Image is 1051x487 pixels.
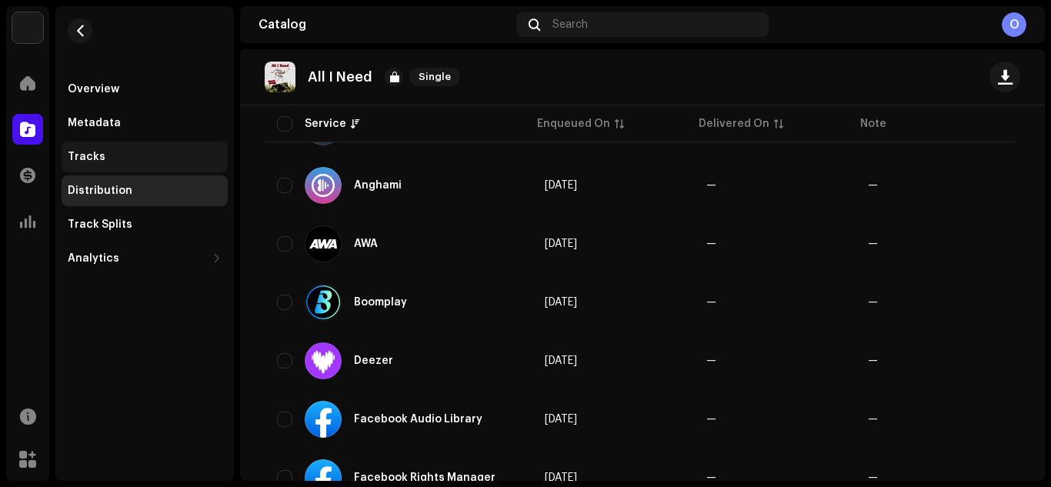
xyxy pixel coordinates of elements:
[354,355,393,366] div: Deezer
[868,355,878,366] re-a-table-badge: —
[552,18,588,31] span: Search
[868,297,878,308] re-a-table-badge: —
[868,472,878,483] re-a-table-badge: —
[68,252,119,265] div: Analytics
[354,238,378,249] div: AWA
[409,68,460,86] span: Single
[62,175,228,206] re-m-nav-item: Distribution
[545,472,577,483] span: Oct 10, 2025
[545,238,577,249] span: Oct 10, 2025
[62,108,228,138] re-m-nav-item: Metadata
[545,297,577,308] span: Oct 10, 2025
[545,355,577,366] span: Oct 10, 2025
[706,472,716,483] span: —
[308,69,372,85] p: All I Need
[62,74,228,105] re-m-nav-item: Overview
[305,116,346,132] div: Service
[868,414,878,425] re-a-table-badge: —
[62,243,228,274] re-m-nav-dropdown: Analytics
[706,180,716,191] span: —
[68,218,132,231] div: Track Splits
[68,83,119,95] div: Overview
[259,18,510,31] div: Catalog
[706,414,716,425] span: —
[545,414,577,425] span: Oct 10, 2025
[62,209,228,240] re-m-nav-item: Track Splits
[62,142,228,172] re-m-nav-item: Tracks
[537,116,610,132] div: Enqueued On
[265,62,295,92] img: ed37eac2-9bea-4e97-b64f-c1705957c029
[706,238,716,249] span: —
[68,185,132,197] div: Distribution
[354,414,482,425] div: Facebook Audio Library
[354,472,495,483] div: Facebook Rights Manager
[868,180,878,191] re-a-table-badge: —
[706,355,716,366] span: —
[68,117,121,129] div: Metadata
[12,12,43,43] img: 7951d5c0-dc3c-4d78-8e51-1b6de87acfd8
[699,116,769,132] div: Delivered On
[545,180,577,191] span: Oct 10, 2025
[868,238,878,249] re-a-table-badge: —
[354,297,407,308] div: Boomplay
[1002,12,1026,37] div: O
[706,297,716,308] span: —
[354,180,402,191] div: Anghami
[68,151,105,163] div: Tracks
